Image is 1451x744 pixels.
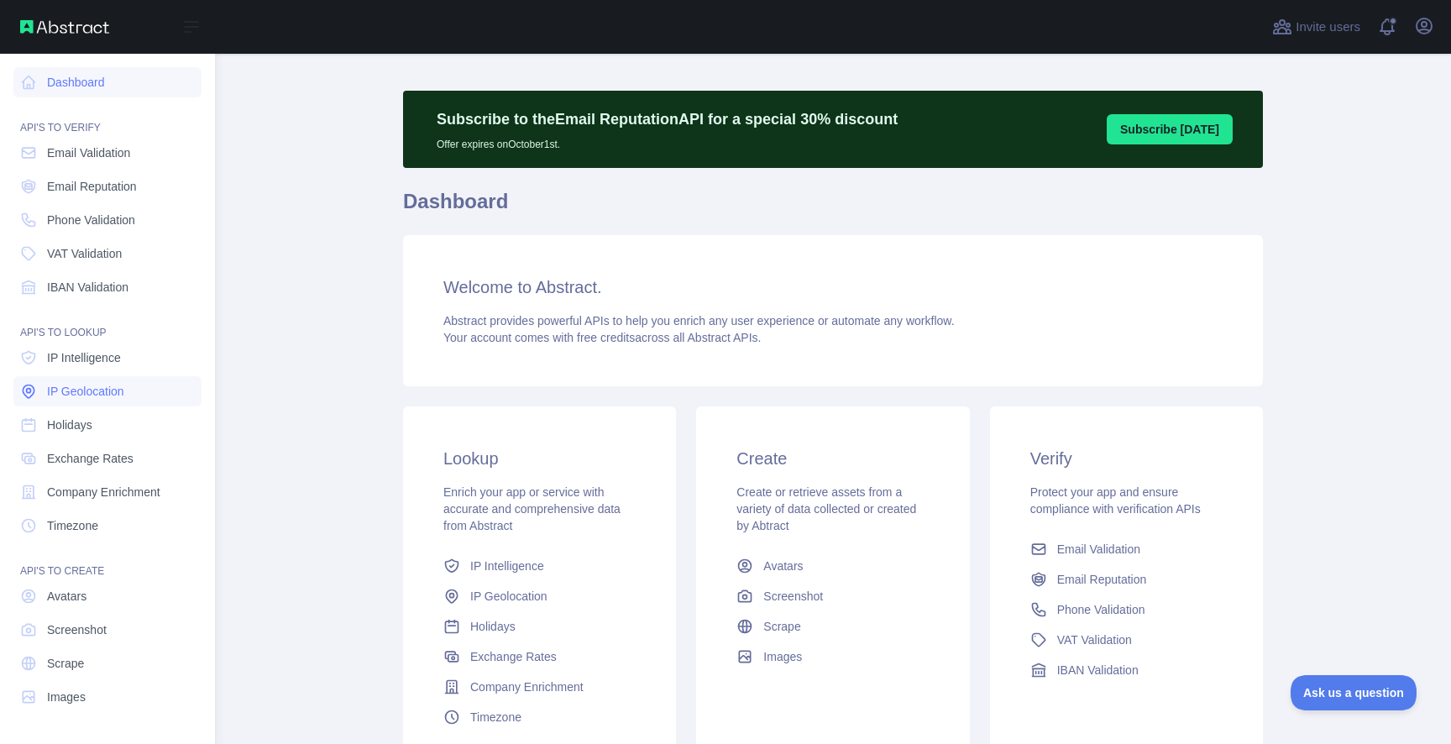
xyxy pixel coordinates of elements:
[1291,675,1417,710] iframe: Toggle Customer Support
[1269,13,1364,40] button: Invite users
[470,709,521,726] span: Timezone
[13,615,202,645] a: Screenshot
[577,331,635,344] span: free credits
[1030,485,1201,516] span: Protect your app and ensure compliance with verification APIs
[13,376,202,406] a: IP Geolocation
[47,417,92,433] span: Holidays
[470,588,547,605] span: IP Geolocation
[730,581,935,611] a: Screenshot
[47,517,98,534] span: Timezone
[47,144,130,161] span: Email Validation
[13,343,202,373] a: IP Intelligence
[47,689,86,705] span: Images
[730,611,935,642] a: Scrape
[443,275,1223,299] h3: Welcome to Abstract.
[1057,631,1132,648] span: VAT Validation
[13,138,202,168] a: Email Validation
[1057,571,1147,588] span: Email Reputation
[437,611,642,642] a: Holidays
[470,648,557,665] span: Exchange Rates
[1024,655,1229,685] a: IBAN Validation
[437,107,898,131] p: Subscribe to the Email Reputation API for a special 30 % discount
[13,410,202,440] a: Holidays
[47,178,137,195] span: Email Reputation
[1030,447,1223,470] h3: Verify
[736,485,916,532] span: Create or retrieve assets from a variety of data collected or created by Abtract
[47,484,160,500] span: Company Enrichment
[13,272,202,302] a: IBAN Validation
[470,679,584,695] span: Company Enrichment
[13,443,202,474] a: Exchange Rates
[437,672,642,702] a: Company Enrichment
[1057,601,1145,618] span: Phone Validation
[730,642,935,672] a: Images
[1024,564,1229,595] a: Email Reputation
[13,544,202,578] div: API'S TO CREATE
[763,588,823,605] span: Screenshot
[470,618,516,635] span: Holidays
[736,447,929,470] h3: Create
[47,279,128,296] span: IBAN Validation
[1024,595,1229,625] a: Phone Validation
[13,101,202,134] div: API'S TO VERIFY
[1057,541,1140,558] span: Email Validation
[437,131,898,151] p: Offer expires on October 1st.
[470,558,544,574] span: IP Intelligence
[437,551,642,581] a: IP Intelligence
[1024,625,1229,655] a: VAT Validation
[403,188,1263,228] h1: Dashboard
[13,171,202,202] a: Email Reputation
[13,205,202,235] a: Phone Validation
[13,581,202,611] a: Avatars
[13,477,202,507] a: Company Enrichment
[763,648,802,665] span: Images
[13,648,202,679] a: Scrape
[437,702,642,732] a: Timezone
[47,450,134,467] span: Exchange Rates
[1296,18,1360,37] span: Invite users
[443,485,621,532] span: Enrich your app or service with accurate and comprehensive data from Abstract
[443,314,955,327] span: Abstract provides powerful APIs to help you enrich any user experience or automate any workflow.
[13,238,202,269] a: VAT Validation
[437,581,642,611] a: IP Geolocation
[13,511,202,541] a: Timezone
[1107,114,1233,144] button: Subscribe [DATE]
[443,331,761,344] span: Your account comes with across all Abstract APIs.
[437,642,642,672] a: Exchange Rates
[763,618,800,635] span: Scrape
[13,67,202,97] a: Dashboard
[47,245,122,262] span: VAT Validation
[13,306,202,339] div: API'S TO LOOKUP
[763,558,803,574] span: Avatars
[47,588,86,605] span: Avatars
[730,551,935,581] a: Avatars
[1024,534,1229,564] a: Email Validation
[47,621,107,638] span: Screenshot
[47,383,124,400] span: IP Geolocation
[47,655,84,672] span: Scrape
[20,20,109,34] img: Abstract API
[13,682,202,712] a: Images
[443,447,636,470] h3: Lookup
[47,349,121,366] span: IP Intelligence
[1057,662,1139,679] span: IBAN Validation
[47,212,135,228] span: Phone Validation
